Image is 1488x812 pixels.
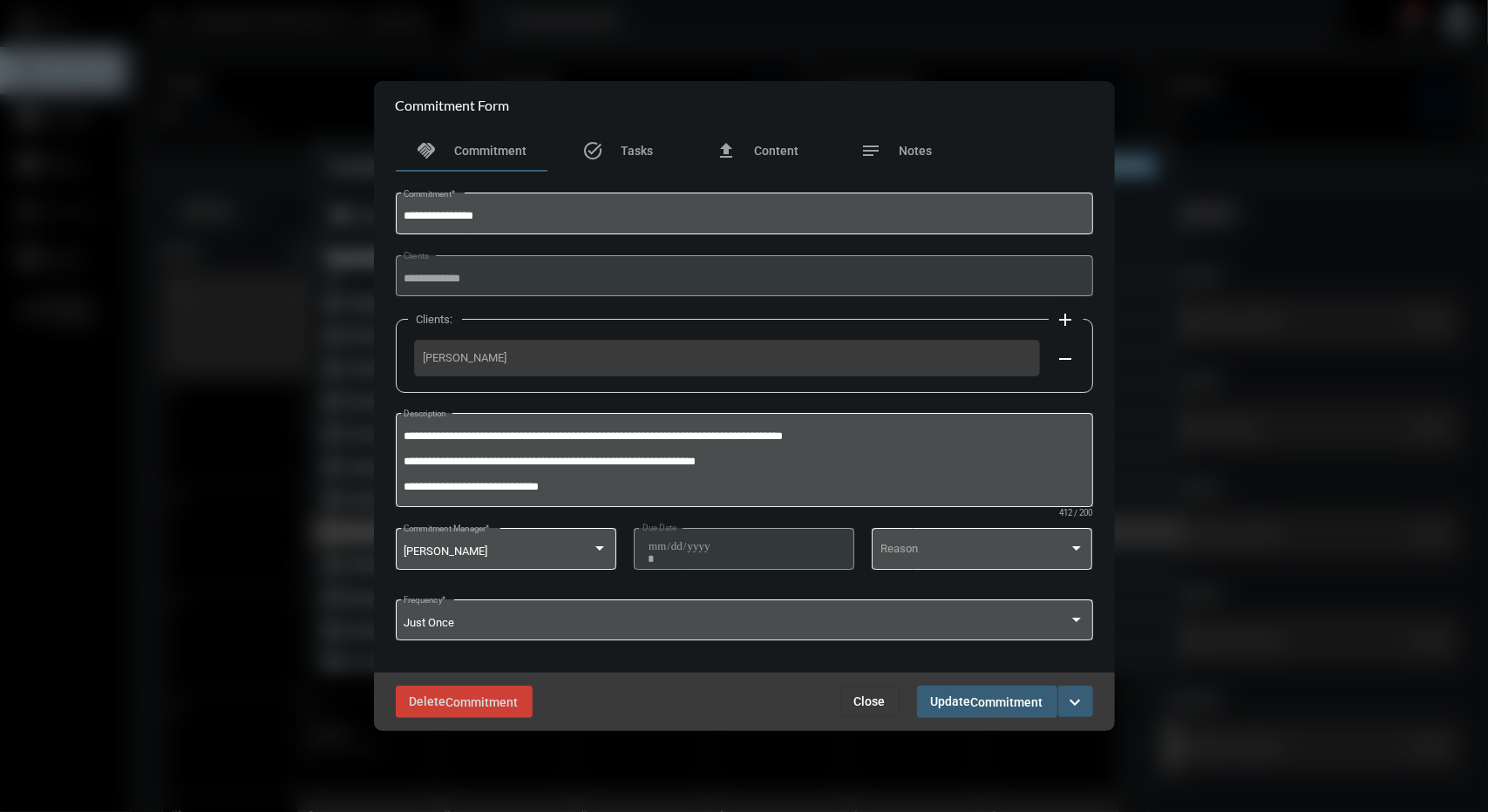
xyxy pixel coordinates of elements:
span: [PERSON_NAME] [424,351,1030,364]
span: Delete [410,694,519,708]
span: Notes [900,144,933,158]
span: Commitment [971,695,1043,709]
mat-icon: add [1056,309,1077,330]
mat-icon: handshake [417,140,438,161]
button: Close [840,686,900,717]
label: Clients: [408,313,462,326]
mat-icon: file_upload [716,140,737,161]
span: Update [931,694,1043,708]
span: Commitment [455,144,527,158]
span: Tasks [621,144,653,158]
mat-icon: remove [1056,348,1077,369]
mat-icon: expand_more [1065,692,1086,713]
span: Just Once [404,616,454,629]
button: UpdateCommitment [917,686,1057,718]
mat-icon: task_alt [582,140,603,161]
span: Close [854,694,886,708]
mat-icon: notes [861,140,882,161]
button: DeleteCommitment [396,686,533,718]
h2: Commitment Form [396,97,510,113]
span: [PERSON_NAME] [404,545,487,558]
span: Commitment [446,695,519,709]
mat-hint: 412 / 200 [1060,509,1093,518]
span: Content [754,144,798,158]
